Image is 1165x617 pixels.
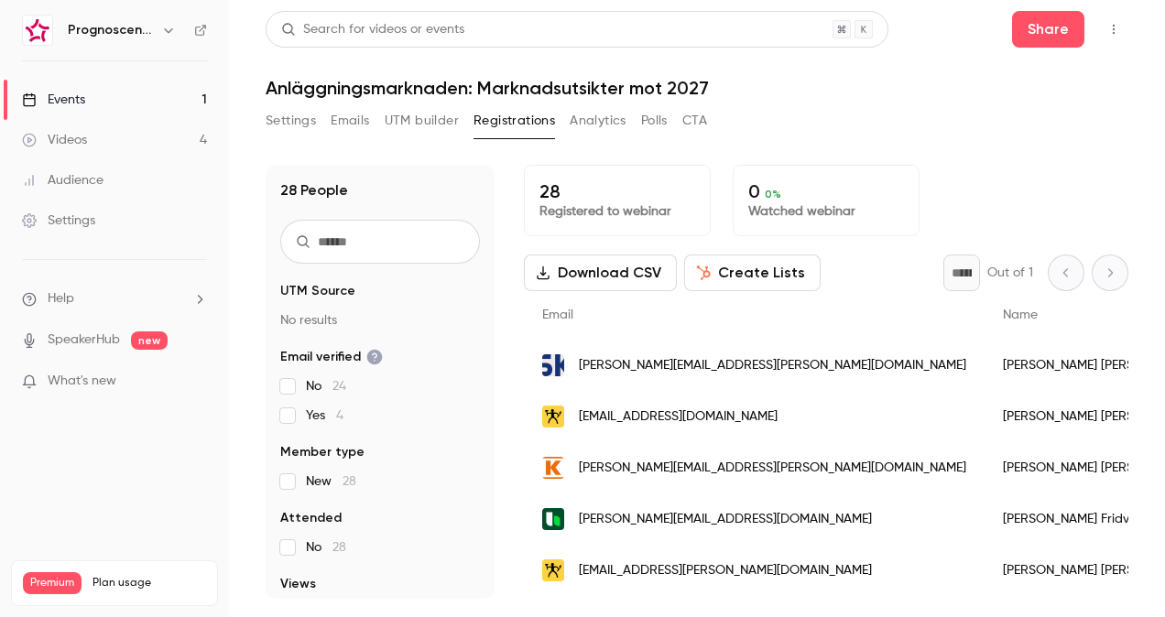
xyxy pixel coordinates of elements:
[306,406,343,425] span: Yes
[641,106,668,135] button: Polls
[266,106,316,135] button: Settings
[280,575,316,593] span: Views
[22,91,85,109] div: Events
[306,377,346,395] span: No
[332,380,346,393] span: 24
[280,311,480,330] p: No results
[336,409,343,422] span: 4
[542,354,564,376] img: skanska.se
[48,372,116,391] span: What's new
[748,202,904,221] p: Watched webinar
[23,16,52,45] img: Prognoscentret | Powered by Hubexo
[280,282,355,300] span: UTM Source
[539,202,695,221] p: Registered to webinar
[579,459,966,478] span: [PERSON_NAME][EMAIL_ADDRESS][PERSON_NAME][DOMAIN_NAME]
[524,254,677,291] button: Download CSV
[1003,308,1038,321] span: Name
[306,472,356,491] span: New
[281,20,464,39] div: Search for videos or events
[185,373,207,390] iframe: Noticeable Trigger
[280,443,365,461] span: Member type
[682,106,707,135] button: CTA
[542,559,564,581] img: beijerbygg.se
[1012,11,1084,48] button: Share
[93,576,206,590] span: Plan usage
[542,406,564,428] img: beijerbygg.se
[539,180,695,202] p: 28
[23,572,82,594] span: Premium
[542,308,573,321] span: Email
[131,331,168,350] span: new
[331,106,369,135] button: Emails
[474,106,555,135] button: Registrations
[579,510,872,529] span: [PERSON_NAME][EMAIL_ADDRESS][DOMAIN_NAME]
[22,211,95,230] div: Settings
[748,180,904,202] p: 0
[22,171,103,189] div: Audience
[22,289,207,308] li: help-dropdown-opener
[280,179,348,201] h1: 28 People
[542,508,564,530] img: heidelbergmaterials.com
[22,131,87,149] div: Videos
[280,509,342,527] span: Attended
[570,106,626,135] button: Analytics
[765,188,781,200] span: 0 %
[684,254,821,291] button: Create Lists
[579,407,778,427] span: [EMAIL_ADDRESS][DOMAIN_NAME]
[266,77,1128,99] h1: Anläggningsmarknaden: Marknadsutsikter mot 2027
[48,330,120,350] a: SpeakerHub
[343,475,356,488] span: 28
[542,457,564,479] img: kesko.se
[987,264,1033,282] p: Out of 1
[68,21,154,39] h6: Prognoscentret | Powered by Hubexo
[48,289,74,308] span: Help
[332,541,346,554] span: 28
[579,561,872,580] span: [EMAIL_ADDRESS][PERSON_NAME][DOMAIN_NAME]
[385,106,459,135] button: UTM builder
[280,348,383,366] span: Email verified
[579,356,966,375] span: [PERSON_NAME][EMAIL_ADDRESS][PERSON_NAME][DOMAIN_NAME]
[306,538,346,557] span: No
